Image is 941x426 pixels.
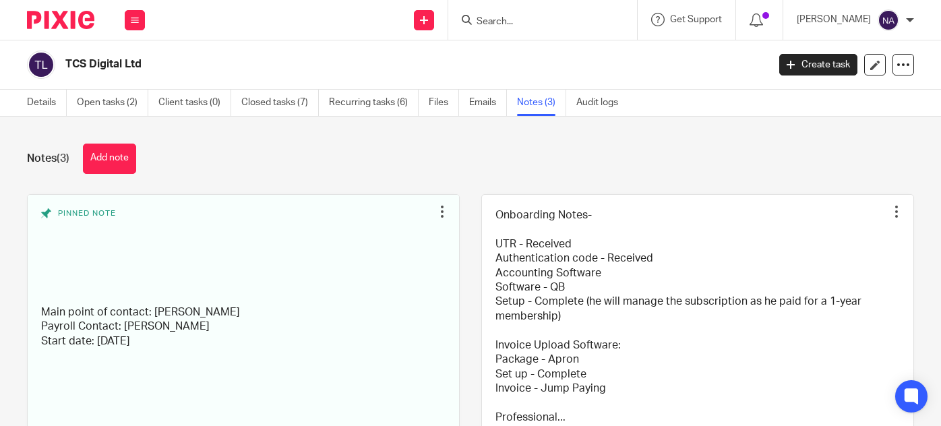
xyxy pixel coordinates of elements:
img: svg%3E [878,9,899,31]
h2: TCS Digital Ltd [65,57,620,71]
a: Audit logs [576,90,628,116]
a: Open tasks (2) [77,90,148,116]
a: Emails [469,90,507,116]
img: svg%3E [27,51,55,79]
a: Files [429,90,459,116]
button: Add note [83,144,136,174]
a: Client tasks (0) [158,90,231,116]
span: Get Support [670,15,722,24]
img: Pixie [27,11,94,29]
a: Recurring tasks (6) [329,90,419,116]
a: Notes (3) [517,90,566,116]
p: [PERSON_NAME] [797,13,871,26]
span: (3) [57,153,69,164]
a: Details [27,90,67,116]
input: Search [475,16,597,28]
div: Pinned note [41,208,432,295]
h1: Notes [27,152,69,166]
a: Create task [779,54,857,75]
a: Closed tasks (7) [241,90,319,116]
